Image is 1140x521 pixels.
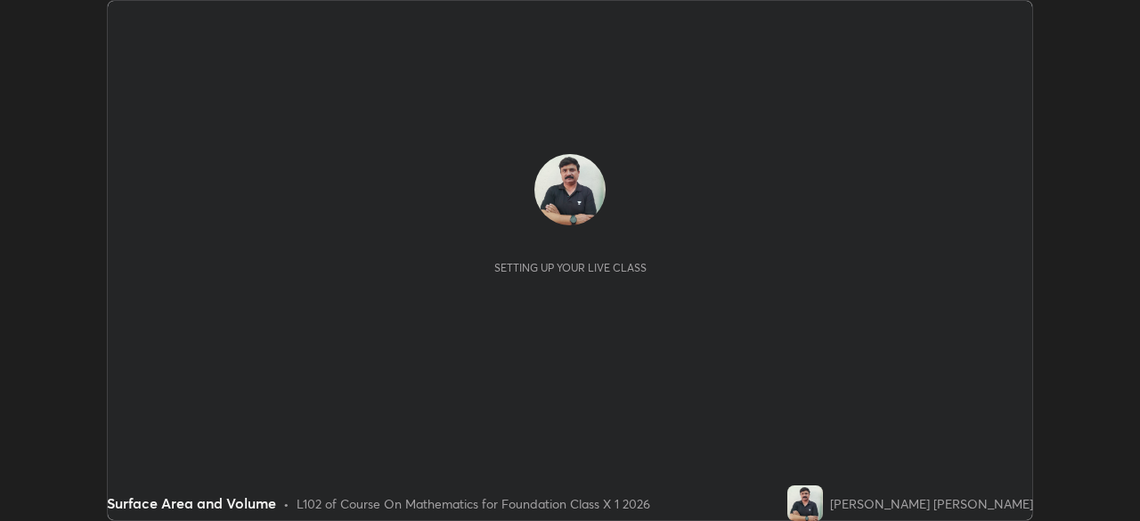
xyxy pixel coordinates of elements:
[283,494,289,513] div: •
[107,493,276,514] div: Surface Area and Volume
[494,261,647,274] div: Setting up your live class
[297,494,650,513] div: L102 of Course On Mathematics for Foundation Class X 1 2026
[787,485,823,521] img: 3f6f0e4d6c5b4ce592106cb56bccfedf.jpg
[830,494,1033,513] div: [PERSON_NAME] [PERSON_NAME]
[534,154,606,225] img: 3f6f0e4d6c5b4ce592106cb56bccfedf.jpg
